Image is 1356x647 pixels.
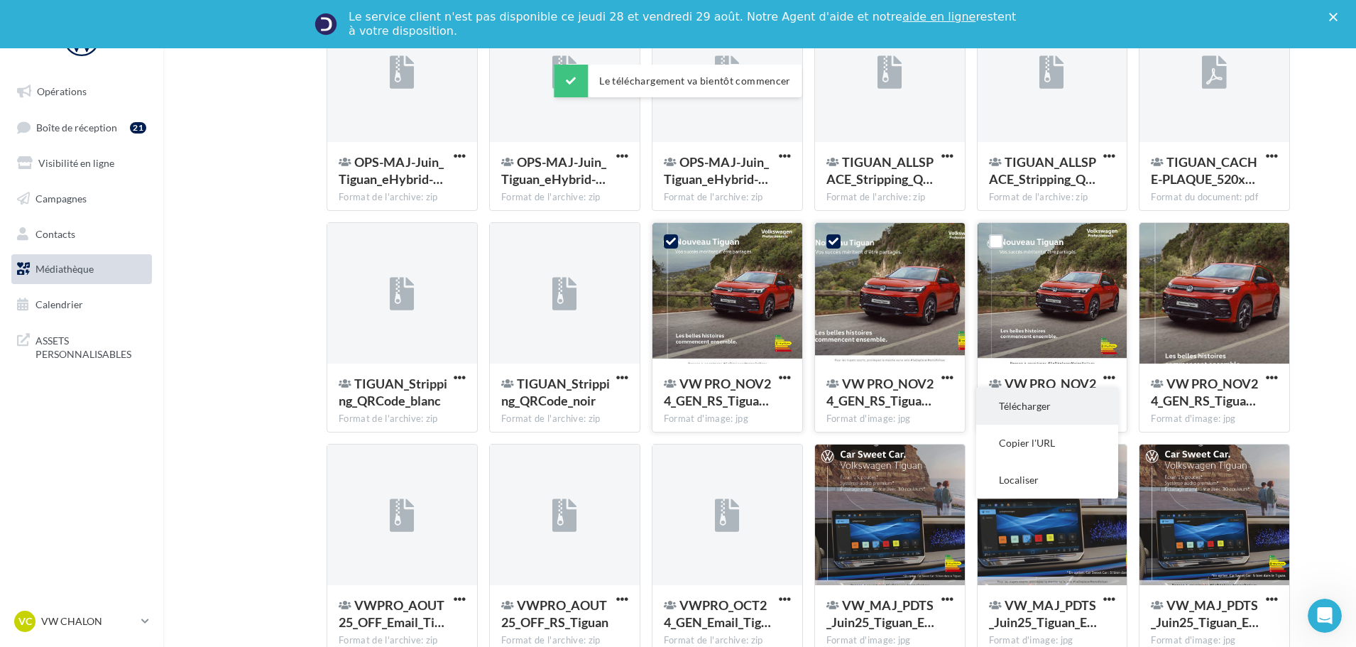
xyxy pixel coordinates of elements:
[35,298,83,310] span: Calendrier
[130,122,146,134] div: 21
[9,148,155,178] a: Visibilité en ligne
[902,10,975,23] a: aide en ligne
[315,13,337,36] img: Profile image for Service-Client
[37,85,87,97] span: Opérations
[9,77,155,107] a: Opérations
[18,614,32,629] span: VC
[664,634,791,647] div: Format de l'archive: zip
[9,184,155,214] a: Campagnes
[11,608,152,635] a: VC VW CHALON
[36,121,117,133] span: Boîte de réception
[9,290,155,320] a: Calendrier
[501,413,628,425] div: Format de l'archive: zip
[339,597,444,630] span: VWPRO_AOUT25_OFF_Email_Tiguan
[826,376,934,408] span: VW PRO_NOV24_GEN_RS_Tiguan_GMB
[339,191,466,204] div: Format de l'archive: zip
[339,376,447,408] span: TIGUAN_Stripping_QRCode_blanc
[1151,634,1278,647] div: Format d'image: jpg
[826,597,934,630] span: VW_MAJ_PDTS_Juin25_Tiguan_Ecran_RS_CARRE
[1151,191,1278,204] div: Format du document: pdf
[1151,154,1257,187] span: TIGUAN_CACHE-PLAQUE_520x110_HD
[9,112,155,143] a: Boîte de réception21
[664,376,771,408] span: VW PRO_NOV24_GEN_RS_Tiguan_CARRE
[9,325,155,367] a: ASSETS PERSONNALISABLES
[664,413,791,425] div: Format d'image: jpg
[976,388,1118,425] button: Télécharger
[989,154,1096,187] span: TIGUAN_ALLSPACE_Stripping_QRCode_noir
[349,10,1019,38] div: Le service client n'est pas disponible ce jeudi 28 et vendredi 29 août. Notre Agent d'aide et not...
[989,376,1096,408] span: VW PRO_NOV24_GEN_RS_Tiguan_GMB_720x720p
[826,634,953,647] div: Format d'image: jpg
[826,413,953,425] div: Format d'image: jpg
[339,634,466,647] div: Format de l'archive: zip
[35,227,75,239] span: Contacts
[1308,599,1342,633] iframe: Intercom live chat
[501,597,608,630] span: VWPRO_AOUT25_OFF_RS_Tiguan
[826,191,953,204] div: Format de l'archive: zip
[1151,376,1258,408] span: VW PRO_NOV24_GEN_RS_Tiguan_STORY
[41,614,136,629] p: VW CHALON
[35,192,87,205] span: Campagnes
[35,263,94,275] span: Médiathèque
[339,154,444,187] span: OPS-MAJ-Juin_Tiguan_eHybrid-BACHUP_6x1m_20PC_HD.pdf
[501,191,628,204] div: Format de l'archive: zip
[501,376,610,408] span: TIGUAN_Stripping_QRCode_noir
[664,597,771,630] span: VWPRO_OCT24_GEN_Email_Tiguan
[35,331,146,361] span: ASSETS PERSONNALISABLES
[664,154,769,187] span: OPS-MAJ-Juin_Tiguan_eHybrid-POSTER_1200x800_25PC_HD.pdf
[1329,13,1343,21] div: Fermer
[989,634,1116,647] div: Format d'image: jpg
[554,65,802,97] div: Le téléchargement va bientôt commencer
[976,425,1118,462] button: Copier l'URL
[1151,413,1278,425] div: Format d'image: jpg
[826,154,934,187] span: TIGUAN_ALLSPACE_Stripping_QRCode_blanc
[501,634,628,647] div: Format de l'archive: zip
[38,157,114,169] span: Visibilité en ligne
[1151,597,1259,630] span: VW_MAJ_PDTS_Juin25_Tiguan_Ecran_RS_GMB_720x720px
[664,191,791,204] div: Format de l'archive: zip
[9,254,155,284] a: Médiathèque
[339,413,466,425] div: Format de l'archive: zip
[976,462,1118,499] button: Localiser
[9,219,155,249] a: Contacts
[501,154,606,187] span: OPS-MAJ-Juin_Tiguan_eHybrid-BANDEROLE_580x150cm_10PC_HD.pdf
[989,597,1097,630] span: VW_MAJ_PDTS_Juin25_Tiguan_Ecran_RS_GMB
[989,191,1116,204] div: Format de l'archive: zip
